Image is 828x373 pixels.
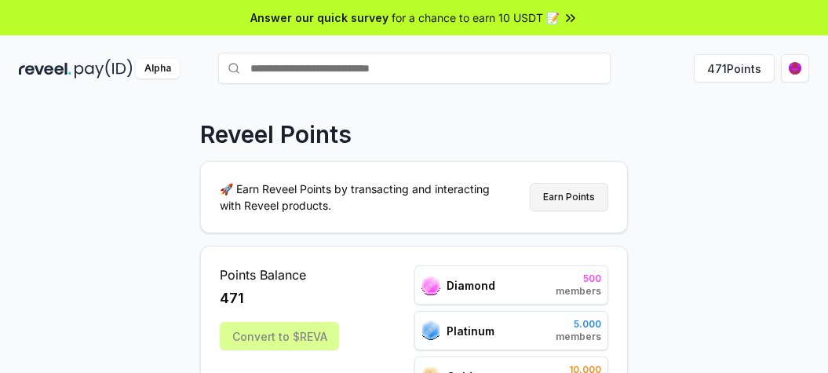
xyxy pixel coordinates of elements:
[530,183,608,211] button: Earn Points
[136,59,180,79] div: Alpha
[220,287,244,309] span: 471
[556,285,601,298] span: members
[421,276,440,295] img: ranks_icon
[556,331,601,343] span: members
[75,59,133,79] img: pay_id
[19,59,71,79] img: reveel_dark
[447,277,495,294] span: Diamond
[694,54,775,82] button: 471Points
[220,265,339,284] span: Points Balance
[556,318,601,331] span: 5.000
[556,272,601,285] span: 500
[200,120,352,148] p: Reveel Points
[250,9,388,26] span: Answer our quick survey
[220,181,502,214] p: 🚀 Earn Reveel Points by transacting and interacting with Reveel products.
[421,320,440,341] img: ranks_icon
[392,9,560,26] span: for a chance to earn 10 USDT 📝
[447,323,494,339] span: Platinum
